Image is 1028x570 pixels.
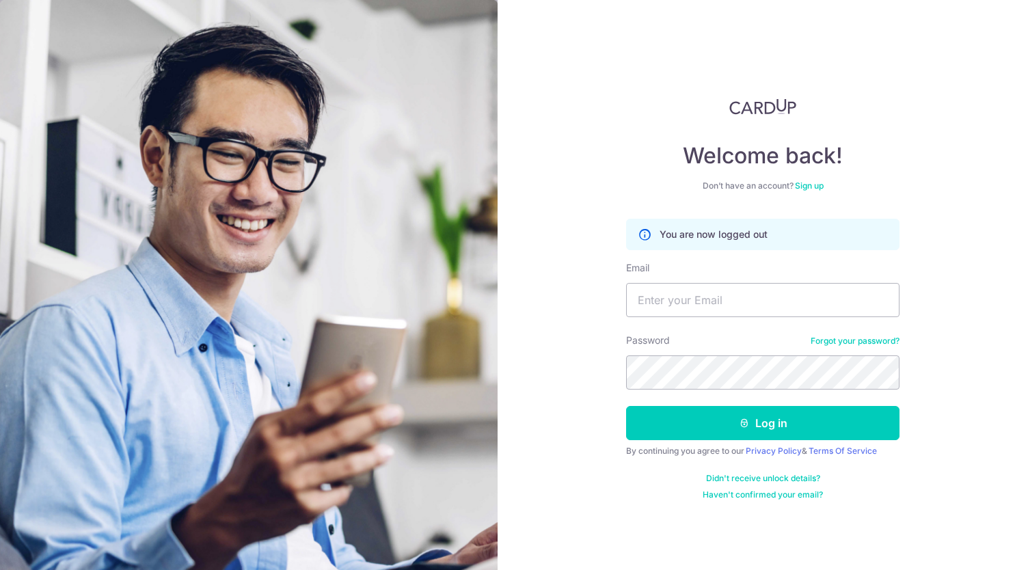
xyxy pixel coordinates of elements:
[729,98,796,115] img: CardUp Logo
[626,334,670,347] label: Password
[706,473,820,484] a: Didn't receive unlock details?
[626,142,899,169] h4: Welcome back!
[626,446,899,457] div: By continuing you agree to our &
[746,446,802,456] a: Privacy Policy
[795,180,824,191] a: Sign up
[660,228,768,241] p: You are now logged out
[626,180,899,191] div: Don’t have an account?
[626,406,899,440] button: Log in
[811,336,899,347] a: Forgot your password?
[626,261,649,275] label: Email
[703,489,823,500] a: Haven't confirmed your email?
[809,446,877,456] a: Terms Of Service
[626,283,899,317] input: Enter your Email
